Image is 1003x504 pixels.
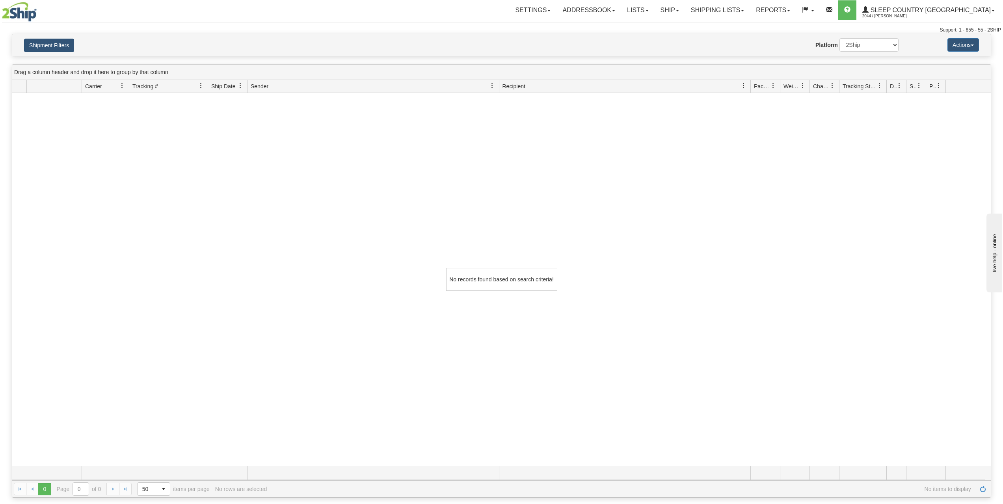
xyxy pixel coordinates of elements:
[215,486,267,492] div: No rows are selected
[815,41,838,49] label: Platform
[446,268,557,291] div: No records found based on search criteria!
[486,79,499,93] a: Sender filter column settings
[767,79,780,93] a: Packages filter column settings
[6,7,73,13] div: live help - online
[893,79,906,93] a: Delivery Status filter column settings
[251,82,268,90] span: Sender
[115,79,129,93] a: Carrier filter column settings
[502,82,525,90] span: Recipient
[621,0,654,20] a: Lists
[655,0,685,20] a: Ship
[556,0,621,20] a: Addressbook
[843,82,877,90] span: Tracking Status
[234,79,247,93] a: Ship Date filter column settings
[737,79,750,93] a: Recipient filter column settings
[796,79,809,93] a: Weight filter column settings
[929,82,936,90] span: Pickup Status
[985,212,1002,292] iframe: chat widget
[211,82,235,90] span: Ship Date
[157,483,170,495] span: select
[977,483,989,495] a: Refresh
[783,82,800,90] span: Weight
[137,482,210,496] span: items per page
[38,483,51,495] span: Page 0
[132,82,158,90] span: Tracking #
[2,2,37,22] img: logo2044.jpg
[932,79,945,93] a: Pickup Status filter column settings
[685,0,750,20] a: Shipping lists
[813,82,830,90] span: Charge
[24,39,74,52] button: Shipment Filters
[947,38,979,52] button: Actions
[194,79,208,93] a: Tracking # filter column settings
[509,0,556,20] a: Settings
[862,12,921,20] span: 2044 / [PERSON_NAME]
[272,486,971,492] span: No items to display
[890,82,897,90] span: Delivery Status
[142,485,153,493] span: 50
[826,79,839,93] a: Charge filter column settings
[12,65,991,80] div: grid grouping header
[750,0,796,20] a: Reports
[910,82,916,90] span: Shipment Issues
[2,27,1001,33] div: Support: 1 - 855 - 55 - 2SHIP
[856,0,1001,20] a: Sleep Country [GEOGRAPHIC_DATA] 2044 / [PERSON_NAME]
[754,82,770,90] span: Packages
[873,79,886,93] a: Tracking Status filter column settings
[912,79,926,93] a: Shipment Issues filter column settings
[869,7,991,13] span: Sleep Country [GEOGRAPHIC_DATA]
[85,82,102,90] span: Carrier
[137,482,170,496] span: Page sizes drop down
[57,482,101,496] span: Page of 0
